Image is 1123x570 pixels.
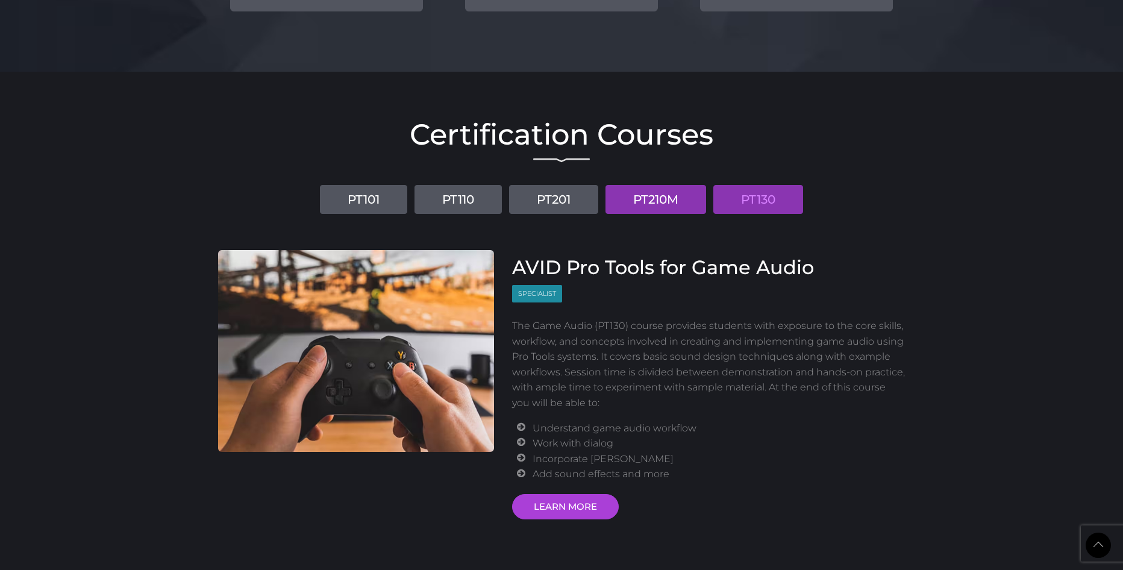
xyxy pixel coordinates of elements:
[533,158,590,163] img: decorative line
[533,466,905,482] li: Add sound effects and more
[218,250,494,452] img: AVID Pro Tools for Game Audio Course cover
[713,185,803,214] a: PT130
[414,185,502,214] a: PT110
[509,185,598,214] a: PT201
[605,185,706,214] a: PT210M
[320,185,407,214] a: PT101
[1086,533,1111,558] a: Back to Top
[533,421,905,436] li: Understand game audio workflow
[533,451,905,467] li: Incorporate [PERSON_NAME]
[512,256,906,279] h3: AVID Pro Tools for Game Audio
[533,436,905,451] li: Work with dialog
[218,120,905,149] h2: Certification Courses
[512,494,619,519] a: LEARN MORE
[512,318,906,411] p: The Game Audio (PT130) course provides students with exposure to the core skills, workflow, and c...
[512,285,562,302] span: Specialist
